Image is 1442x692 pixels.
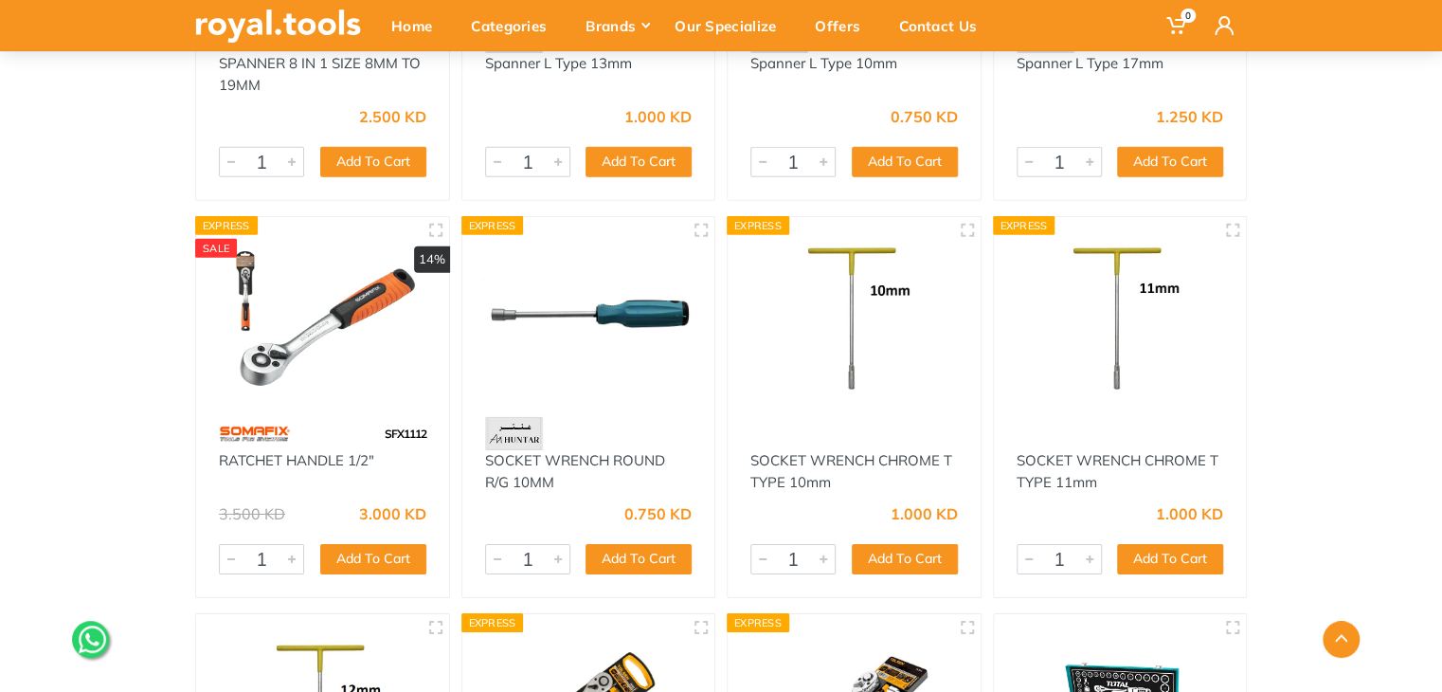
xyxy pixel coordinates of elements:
a: RATCHET HANDLE 1/2" [219,451,374,469]
img: Royal Tools - SOCKET WRENCH ROUND R/G 10MM [479,234,698,398]
img: royal.tools Logo [195,9,361,43]
div: Contact Us [886,6,1002,46]
img: Royal Tools - SOCKET WRENCH CHROME T TYPE 10mm [745,234,964,398]
div: 1.000 KD [1156,506,1223,521]
span: SFX1112 [385,427,426,441]
div: Categories [458,6,572,46]
a: Spanner L Type 13mm [485,54,632,72]
div: Express [993,216,1055,235]
div: Offers [802,6,886,46]
div: Brands [572,6,661,46]
img: 60.webp [219,417,290,450]
button: Add To Cart [1117,147,1223,177]
a: SOCKET WRENCH ROUND R/G 10MM [485,451,665,491]
div: Express [461,613,524,632]
a: SOCKET WRENCH CHROME T TYPE 10mm [750,451,952,491]
button: Add To Cart [1117,544,1223,574]
div: 1.000 KD [624,109,692,124]
div: 14% [414,246,450,273]
div: 1.250 KD [1156,109,1223,124]
div: Home [378,6,458,46]
button: Add To Cart [852,544,958,574]
button: Add To Cart [852,147,958,177]
button: Add To Cart [320,147,426,177]
a: SPANNER 8 IN 1 SIZE 8MM TO 19MM [219,54,421,94]
img: 1.webp [1017,417,1056,450]
div: 3.000 KD [359,506,426,521]
button: Add To Cart [320,544,426,574]
img: 1.webp [750,417,790,450]
div: Express [461,216,524,235]
a: SOCKET WRENCH CHROME T TYPE 11mm [1017,451,1218,491]
div: SALE [195,239,237,258]
div: Express [195,216,258,235]
button: Add To Cart [586,147,692,177]
img: 101.webp [485,417,543,450]
div: 3.500 KD [219,506,285,521]
div: Express [727,216,789,235]
div: Our Specialize [661,6,802,46]
a: Spanner L Type 17mm [1017,54,1163,72]
span: 0 [1181,9,1196,23]
img: Royal Tools - SOCKET WRENCH CHROME T TYPE 11mm [1011,234,1230,398]
img: Royal Tools - RATCHET HANDLE 1/2 [213,234,432,398]
div: Express [727,613,789,632]
div: 0.750 KD [624,506,692,521]
button: Add To Cart [586,544,692,574]
div: 1.000 KD [891,506,958,521]
div: 0.750 KD [891,109,958,124]
a: Spanner L Type 10mm [750,54,897,72]
div: 2.500 KD [359,109,426,124]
